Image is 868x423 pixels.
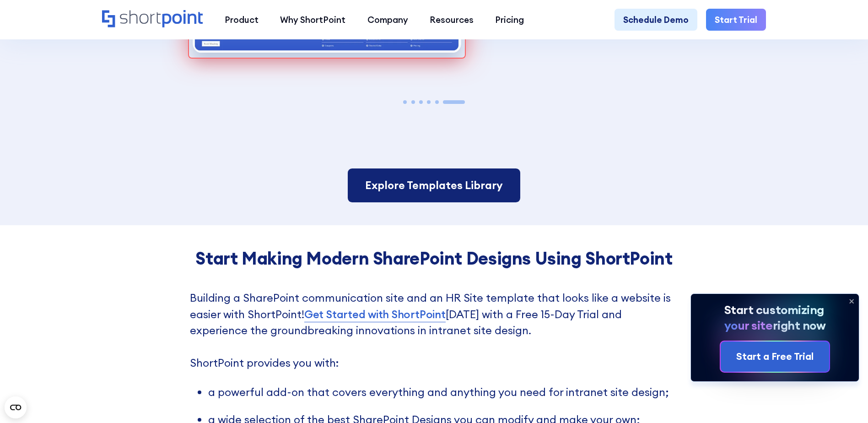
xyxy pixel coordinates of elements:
strong: Start Making Modern SharePoint Designs Using ShortPoint [195,247,672,269]
span: Go to slide 3 [419,100,423,104]
button: Open CMP widget [5,396,27,418]
div: Start a Free Trial [736,349,814,364]
p: Building a SharePoint communication site and an HR Site template that looks like a website is eas... [190,290,678,371]
div: Pricing [495,13,524,26]
a: Schedule Demo [615,9,697,30]
a: Start Trial [706,9,766,30]
li: a powerful add-on that covers everything and anything you need for intranet site design; [208,384,678,401]
a: Product [214,9,269,30]
span: Go to slide 6 [443,100,464,104]
span: Go to slide 1 [403,100,407,104]
a: Why ShortPoint [270,9,356,30]
a: Pricing [485,9,535,30]
a: Explore Templates Library [348,168,520,202]
div: Why ShortPoint [280,13,345,26]
div: Product [225,13,259,26]
a: Resources [419,9,484,30]
a: Company [356,9,419,30]
span: Go to slide 5 [435,100,439,104]
a: Start a Free Trial [721,342,829,372]
div: Resources [430,13,474,26]
div: Company [367,13,408,26]
span: Go to slide 2 [411,100,415,104]
a: Home [102,10,203,29]
a: Get Started with ShortPoint [304,306,446,323]
span: Go to slide 4 [427,100,431,104]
